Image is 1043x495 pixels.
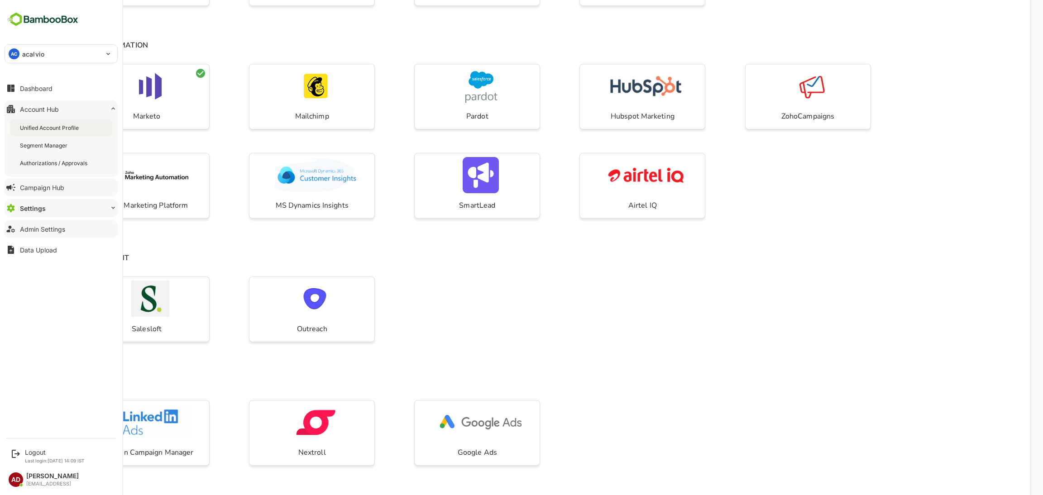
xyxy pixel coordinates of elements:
[20,85,53,92] div: Dashboard
[427,200,464,211] p: SmartLead
[5,241,118,259] button: Data Upload
[5,11,81,28] img: BambooboxFullLogoMark.5f36c76dfaba33ec1ec1367b70bb1252.svg
[22,49,44,59] p: acalvio
[56,404,181,443] button: logo not loaded...
[262,404,306,440] img: logo not loaded...
[13,35,999,51] h4: MARKETING AUTOMATION
[78,404,159,440] img: logo not loaded...
[5,178,118,196] button: Campaign Hub
[387,157,512,195] button: logo not loaded...
[20,142,69,149] div: Segment Manager
[56,281,181,319] button: logo not loaded...
[13,248,999,263] h4: SALES ENGAGEMENT
[221,157,346,195] button: logo not loaded...
[256,281,312,317] img: logo not loaded...
[431,157,467,193] img: logo not loaded...
[20,205,46,212] div: Settings
[552,157,677,195] button: logo not loaded...
[9,48,19,59] div: AC
[750,111,803,122] p: ZohoCampaigns
[244,200,317,211] p: MS Dynamics Insights
[5,100,118,118] button: Account Hub
[68,447,162,458] p: LinkedIn Campaign Manager
[100,324,130,334] p: Salesloft
[435,111,457,122] p: Pardot
[387,68,512,106] button: logo not loaded...
[265,324,296,334] p: Outreach
[5,45,117,63] div: ACacalvio
[5,79,118,97] button: Dashboard
[387,404,512,443] button: logo not loaded...
[13,371,999,387] h4: ADS & SOCIAL
[103,68,134,104] img: logo not loaded...
[100,281,138,317] img: logo not loaded...
[25,458,85,463] p: Last login: [DATE] 14:09 IST
[26,481,79,487] div: [EMAIL_ADDRESS]
[5,220,118,238] button: Admin Settings
[423,68,475,104] img: logo not loaded...
[221,68,346,106] button: logo not loaded...
[20,225,65,233] div: Admin Settings
[574,157,655,193] img: logo not loaded...
[101,111,129,122] p: Marketo
[263,111,297,122] p: Mailchimp
[408,404,490,440] img: logo not loaded...
[20,105,59,113] div: Account Hub
[248,68,320,104] img: logo not loaded...
[243,157,325,193] img: logo not loaded...
[26,472,79,480] div: [PERSON_NAME]
[20,159,89,167] div: Authorizations / Approvals
[56,157,181,195] button: logo not loaded...
[78,157,159,193] img: logo not loaded...
[20,124,81,132] div: Unified Account Profile
[5,199,118,217] button: Settings
[574,68,655,104] img: logo not loaded...
[597,200,625,211] p: Airtel IQ
[762,68,798,104] img: logo not loaded...
[221,404,346,443] button: logo not loaded...
[74,200,156,211] p: Zoho Marketing Platform
[579,111,643,122] p: Hubspot Marketing
[20,184,64,191] div: Campaign Hub
[267,447,294,458] p: Nextroll
[221,281,346,319] button: logo not loaded...
[426,447,465,458] p: Google Ads
[25,448,85,456] div: Logout
[56,68,181,106] button: logo not loaded...
[20,246,57,254] div: Data Upload
[718,68,842,106] button: logo not loaded...
[9,472,23,487] div: AD
[552,68,677,106] button: logo not loaded...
